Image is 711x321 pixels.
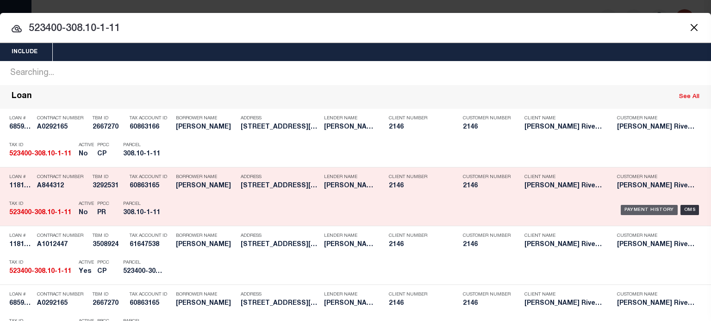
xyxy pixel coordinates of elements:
h5: 2146 [463,300,509,308]
h5: Hudson River Community Credit Union [524,123,603,131]
p: Tax Account ID [130,116,171,121]
h5: Hudson River Community Credit Union [324,123,375,131]
p: Active [79,201,94,207]
h5: 34 Linette Lane Queensbury, NY ... [241,300,319,308]
p: Customer Name [617,233,696,239]
p: Tax Account ID [130,292,171,297]
h5: Hudson River Community Credit Union [617,182,696,190]
p: PPCC [97,142,109,148]
h5: 523400-308.10-1-11 [9,209,74,217]
p: Customer Number [463,174,511,180]
p: TBM ID [93,174,125,180]
h5: Hudson River Community Credit Union [324,241,375,249]
p: TBM ID [93,116,125,121]
p: Customer Name [617,116,696,121]
p: Active [79,142,94,148]
h5: ROBERT PETSCHAUER [176,182,236,190]
div: Payment History [621,205,678,215]
h5: Hudson River Community Credit Union [324,300,375,308]
p: Borrower Name [176,116,236,121]
p: Customer Number [463,292,511,297]
h5: 2146 [463,241,509,249]
p: Active [79,260,94,265]
p: Lender Name [324,292,375,297]
h5: PETSCHAUER , ROBERT [176,123,236,131]
h5: 60863166 [130,123,171,131]
p: Borrower Name [176,174,236,180]
p: Client Number [389,292,449,297]
p: Address [241,292,319,297]
h5: 308.10-1-11 [123,150,165,158]
h5: 2146 [389,300,449,308]
h5: 2146 [389,182,449,190]
p: Parcel [123,142,165,148]
h5: A0292165 [37,300,88,308]
h5: 2667270 [93,300,125,308]
p: PPCC [97,201,109,207]
p: Contract Number [37,116,88,121]
p: TBM ID [93,292,125,297]
p: Tax Account ID [130,174,171,180]
p: Contract Number [37,292,88,297]
div: OMS [680,205,699,215]
p: TBM ID [93,233,125,239]
h5: No [79,209,93,217]
h5: A0292165 [37,123,88,131]
p: Client Number [389,116,449,121]
h5: 523400-308.10-1-11 [9,268,74,276]
p: Tax ID [9,201,74,207]
p: Customer Number [463,116,511,121]
h5: 34 Linette Lane Queensbury, NY ... [241,123,319,131]
h5: 60863165 [130,182,171,190]
strong: 523400-308.10-1-11 [9,210,71,216]
p: Client Name [524,292,603,297]
p: Address [241,233,319,239]
p: Contract Number [37,233,88,239]
h5: 1181093344 [9,182,32,190]
p: Client Number [389,233,449,239]
p: Customer Number [463,233,511,239]
p: Loan # [9,233,32,239]
p: Borrower Name [176,233,236,239]
h5: Hudson River Community Credit Union [524,182,603,190]
h5: 2146 [463,182,509,190]
p: Loan # [9,116,32,121]
h5: Yes [79,268,93,276]
h5: Hudson River Community Credit Union [617,123,696,131]
h5: Hudson River Community Credit Union [324,182,375,190]
p: Lender Name [324,116,375,121]
h5: 1181282426 [9,241,32,249]
h5: 2667270 [93,123,125,131]
strong: 523400-308.10-1-11 [9,151,71,157]
p: Borrower Name [176,292,236,297]
strong: 523400-308.10-1-11 [9,268,71,275]
h5: 685980001058 [9,300,32,308]
h5: 523400-308.10-1-11 [9,150,74,158]
h5: A1012447 [37,241,88,249]
p: Lender Name [324,174,375,180]
div: Loan [12,92,32,102]
h5: 2146 [389,241,449,249]
h5: Hudson River Community Credit Union [524,241,603,249]
h5: No [79,150,93,158]
h5: 685980001058 [9,123,32,131]
p: Lender Name [324,233,375,239]
p: Tax ID [9,260,74,265]
h5: A844312 [37,182,88,190]
p: Customer Name [617,292,696,297]
p: Client Name [524,174,603,180]
h5: ROBERT PETSCHAUER [176,241,236,249]
h5: 61647538 [130,241,171,249]
p: Loan # [9,292,32,297]
h5: 2146 [389,123,449,131]
h5: 3508924 [93,241,125,249]
h5: Hudson River Community Credit Union [617,300,696,308]
p: Tax ID [9,142,74,148]
p: Customer Name [617,174,696,180]
h5: 60863165 [130,300,171,308]
h5: PETSCHAUER , ROBERT [176,300,236,308]
a: See All [679,94,699,100]
h5: 523400-308.010-01-011.000-0000 [123,268,165,276]
p: Client Number [389,174,449,180]
p: Contract Number [37,174,88,180]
